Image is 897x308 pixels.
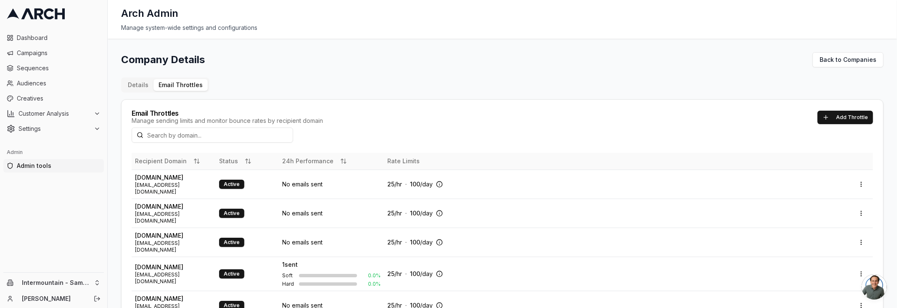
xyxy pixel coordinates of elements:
a: Dashboard [3,31,104,45]
button: Email Throttles [153,79,208,91]
span: Intermountain - Same Day [22,279,90,287]
span: /day [420,181,433,188]
span: /hr [394,181,402,188]
h1: Company Details [121,53,205,66]
button: Log out [91,293,103,305]
span: Soft [282,272,296,279]
button: Recipient Domain [135,157,200,165]
span: [DOMAIN_NAME] [135,173,212,182]
span: 1 sent [282,260,298,269]
button: Settings [3,122,104,135]
a: [PERSON_NAME] [22,295,85,303]
h1: Arch Admin [121,7,178,20]
div: Active [219,209,244,218]
span: [EMAIL_ADDRESS][DOMAIN_NAME] [135,240,212,253]
span: /day [420,210,433,217]
span: [EMAIL_ADDRESS][DOMAIN_NAME] [135,271,212,285]
span: Hard [282,281,296,287]
span: [EMAIL_ADDRESS][DOMAIN_NAME] [135,182,212,195]
a: Audiences [3,77,104,90]
span: [DOMAIN_NAME] [135,263,212,271]
button: Add Throttle [818,111,873,124]
div: Email Throttles [132,110,323,117]
div: Active [219,238,244,247]
span: [DOMAIN_NAME] [135,295,212,303]
span: Creatives [17,94,101,103]
div: Active [219,180,244,189]
span: Audiences [17,79,101,88]
button: Details [123,79,153,91]
a: Back to Companies [812,52,884,67]
span: 100 [410,210,420,217]
span: [EMAIL_ADDRESS][DOMAIN_NAME] [135,211,212,224]
button: Status [219,157,251,165]
span: · [405,210,407,217]
span: /hr [394,210,402,217]
div: No emails sent [282,180,381,189]
span: · [405,239,407,246]
div: Open chat [862,274,887,300]
div: Admin [3,146,104,159]
span: Dashboard [17,34,101,42]
div: Manage system-wide settings and configurations [121,24,884,32]
span: Admin tools [17,162,101,170]
span: 100 [410,181,420,188]
span: 0.0 % [360,272,381,279]
button: Customer Analysis [3,107,104,120]
button: Intermountain - Same Day [3,276,104,289]
a: Sequences [3,61,104,75]
span: Campaigns [17,49,101,57]
span: 100 [410,239,420,246]
button: 24h Performance [282,157,347,165]
span: Customer Analysis [19,109,90,118]
span: /day [420,270,433,277]
div: Active [219,269,244,279]
span: 100 [410,270,420,277]
div: Manage sending limits and monitor bounce rates by recipient domain [132,117,323,125]
div: No emails sent [282,209,381,218]
div: No emails sent [282,238,381,247]
span: [DOMAIN_NAME] [135,202,212,211]
span: Settings [19,125,90,133]
span: 0.0 % [360,281,381,287]
span: · [405,181,407,188]
span: /hr [394,270,402,277]
span: 25 [387,210,394,217]
a: Creatives [3,92,104,105]
span: 25 [387,181,394,188]
span: Sequences [17,64,101,72]
span: /hr [394,239,402,246]
span: · [405,270,407,277]
span: [DOMAIN_NAME] [135,231,212,240]
a: Campaigns [3,46,104,60]
span: 25 [387,270,394,277]
th: Rate Limits [384,153,849,170]
span: /day [420,239,433,246]
input: Search by domain... [132,127,293,143]
a: Admin tools [3,159,104,173]
span: 25 [387,239,394,246]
